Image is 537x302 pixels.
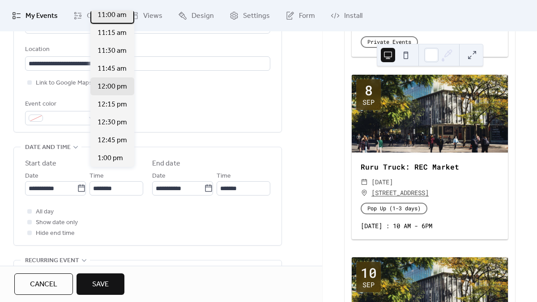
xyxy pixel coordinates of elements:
a: Connect [67,4,121,28]
span: Recurring event [25,255,79,266]
span: Hide end time [36,228,75,239]
a: Design [171,4,221,28]
div: ​ [361,187,368,198]
div: ​ [361,177,368,187]
span: All day [36,207,54,217]
span: Install [344,11,362,21]
span: [DATE] [371,177,393,187]
div: 10 [361,266,377,280]
button: Save [77,273,124,295]
span: My Events [26,11,58,21]
span: Design [192,11,214,21]
div: Sep [362,99,375,106]
span: Connect [87,11,114,21]
button: Cancel [14,273,73,295]
div: [DATE] : 10 AM - 6PM [352,221,508,230]
div: 8 [365,84,373,97]
span: 12:00 pm [98,81,127,92]
span: 11:45 am [98,64,127,74]
span: Time [89,171,104,182]
span: Show date only [36,217,78,228]
div: Start date [25,158,56,169]
span: Date [152,171,166,182]
span: Views [143,11,162,21]
div: Event color [25,99,97,110]
span: Form [299,11,315,21]
span: Cancel [30,279,57,290]
a: Settings [223,4,277,28]
a: Form [279,4,322,28]
span: Settings [243,11,270,21]
div: End date [152,158,180,169]
span: 11:15 am [98,28,127,38]
a: Views [123,4,169,28]
span: Link to Google Maps [36,78,92,89]
span: 11:30 am [98,46,127,56]
span: 1:00 pm [98,153,123,164]
a: Install [324,4,369,28]
span: 12:30 pm [98,117,127,128]
span: Date and time [25,142,71,153]
div: Location [25,44,268,55]
a: My Events [5,4,64,28]
div: Sep [362,281,375,288]
span: 11:00 am [98,10,127,21]
div: Ruru Truck: REC Market [352,162,508,172]
span: Time [217,171,231,182]
span: 12:45 pm [98,135,127,146]
a: [STREET_ADDRESS] [371,187,429,198]
span: Save [92,279,109,290]
span: 12:15 pm [98,99,127,110]
span: Date [25,171,38,182]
